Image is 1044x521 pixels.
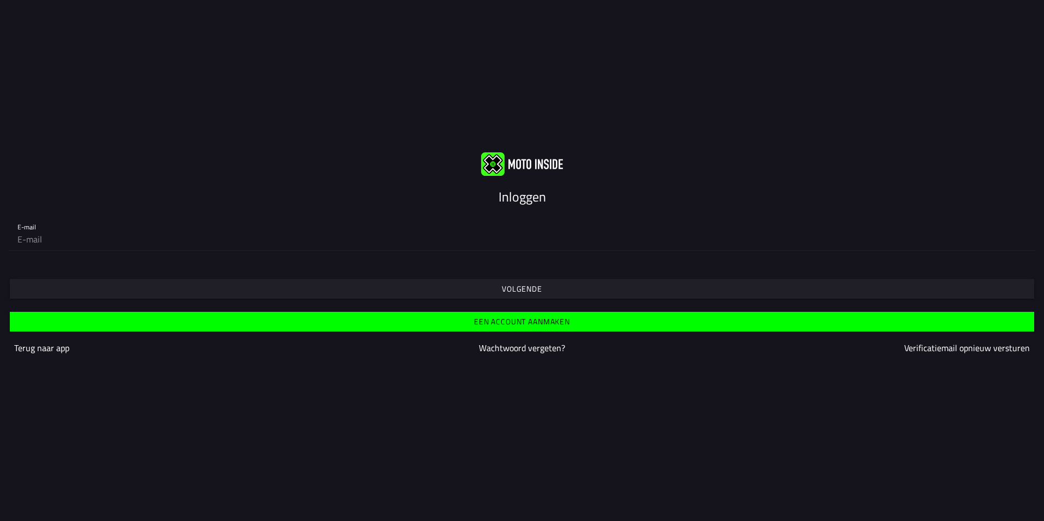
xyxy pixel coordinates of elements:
ion-text: Volgende [502,285,542,293]
input: E-mail [17,228,1027,250]
ion-button: Een account aanmaken [10,312,1034,331]
ion-text: Inloggen [499,187,546,206]
a: Verificatiemail opnieuw versturen [904,341,1030,354]
a: Wachtwoord vergeten? [479,341,565,354]
a: Terug naar app [14,341,69,354]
